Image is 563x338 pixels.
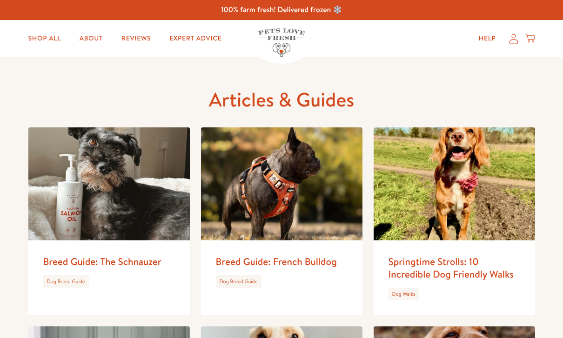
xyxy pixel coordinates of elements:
a: About [72,29,110,48]
img: Pets Love Fresh [258,28,305,57]
a: Breed Guide: The Schnauzer [43,255,161,268]
a: Reviews [114,29,158,48]
a: Dog Breed Guide [47,278,85,285]
a: Springtime Strolls: 10 Incredible Dog Friendly Walks [389,255,514,281]
img: Breed Guide: The Schnauzer [28,127,190,240]
a: Help [471,29,503,48]
img: Breed Guide: French Bulldog [201,127,362,240]
a: Breed Guide: French Bulldog [216,255,337,268]
img: Springtime Strolls: 10 Incredible Dog Friendly Walks [374,127,535,240]
a: Shop All [21,29,68,48]
a: Dog Breed Guide [220,278,258,285]
a: Expert Advice [162,29,229,48]
a: Dog Walks [392,290,416,298]
h1: Articles & Guides [28,87,535,113]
